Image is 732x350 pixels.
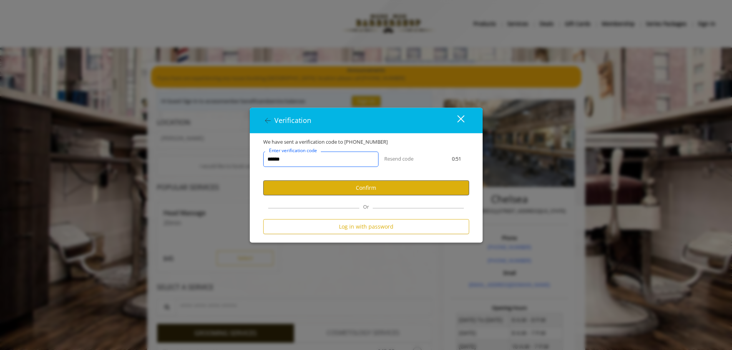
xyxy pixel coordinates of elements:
input: verificationCodeText [263,152,378,167]
button: close dialog [443,113,469,128]
button: Log in with password [263,219,469,234]
div: We have sent a verification code to [PHONE_NUMBER] [257,138,475,146]
span: Verification [274,116,311,125]
button: Resend code [384,155,413,163]
button: Confirm [263,181,469,196]
div: 0:51 [438,155,475,163]
span: Or [359,204,373,211]
label: Enter verification code [265,147,321,154]
div: close dialog [448,114,464,126]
